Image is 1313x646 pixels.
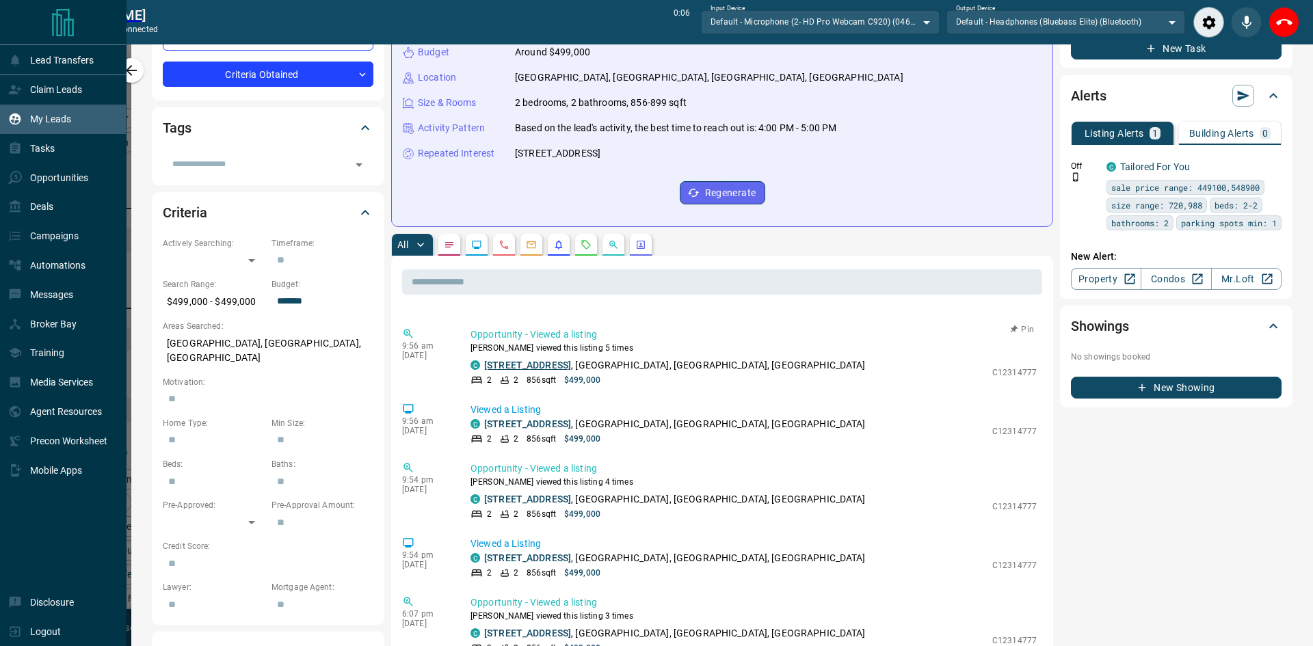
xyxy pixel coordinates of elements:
[527,433,556,445] p: 856 sqft
[992,559,1037,571] p: C12314777
[418,121,485,135] p: Activity Pattern
[271,237,373,250] p: Timeframe:
[163,499,265,511] p: Pre-Approved:
[680,181,765,204] button: Regenerate
[564,508,600,520] p: $499,000
[946,10,1185,33] div: Default - Headphones (Bluebass Elite) (Bluetooth)
[471,239,482,250] svg: Lead Browsing Activity
[163,202,207,224] h2: Criteria
[515,45,590,59] p: Around $499,000
[515,146,600,161] p: [STREET_ADDRESS]
[553,239,564,250] svg: Listing Alerts
[402,550,450,560] p: 9:54 pm
[418,45,449,59] p: Budget
[1085,129,1144,138] p: Listing Alerts
[1071,250,1282,264] p: New Alert:
[1071,268,1141,290] a: Property
[402,426,450,435] p: [DATE]
[470,327,1037,342] p: Opportunity - Viewed a listing
[1141,268,1211,290] a: Condos
[418,70,456,85] p: Location
[163,581,265,593] p: Lawyer:
[163,117,191,139] h2: Tags
[1071,315,1129,337] h2: Showings
[402,485,450,494] p: [DATE]
[271,581,373,593] p: Mortgage Agent:
[484,492,866,507] p: , [GEOGRAPHIC_DATA], [GEOGRAPHIC_DATA], [GEOGRAPHIC_DATA]
[514,567,518,579] p: 2
[163,320,373,332] p: Areas Searched:
[992,366,1037,379] p: C12314777
[499,239,509,250] svg: Calls
[515,96,687,110] p: 2 bedrooms, 2 bathrooms, 856-899 sqft
[564,374,600,386] p: $499,000
[484,418,571,429] a: [STREET_ADDRESS]
[470,610,1037,622] p: [PERSON_NAME] viewed this listing 3 times
[271,417,373,429] p: Min Size:
[1111,216,1169,230] span: bathrooms: 2
[1211,268,1282,290] a: Mr.Loft
[484,360,571,371] a: [STREET_ADDRESS]
[402,609,450,619] p: 6:07 pm
[1189,129,1254,138] p: Building Alerts
[163,62,373,87] div: Criteria Obtained
[1106,162,1116,172] div: condos.ca
[1181,216,1277,230] span: parking spots min: 1
[484,494,571,504] a: [STREET_ADDRESS]
[515,121,836,135] p: Based on the lead's activity, the best time to reach out is: 4:00 PM - 5:00 PM
[402,619,450,628] p: [DATE]
[1215,198,1258,212] span: beds: 2-2
[402,560,450,569] p: [DATE]
[163,540,373,552] p: Credit Score:
[418,146,494,161] p: Repeated Interest
[484,552,571,563] a: [STREET_ADDRESS]
[1231,7,1262,38] div: Mute
[470,628,480,638] div: condos.ca
[608,239,619,250] svg: Opportunities
[581,239,592,250] svg: Requests
[526,239,537,250] svg: Emails
[118,25,158,34] span: connected
[487,508,492,520] p: 2
[402,475,450,485] p: 9:54 pm
[1071,351,1282,363] p: No showings booked
[402,341,450,351] p: 9:56 am
[564,433,600,445] p: $499,000
[418,96,477,110] p: Size & Rooms
[484,358,866,373] p: , [GEOGRAPHIC_DATA], [GEOGRAPHIC_DATA], [GEOGRAPHIC_DATA]
[470,595,1037,610] p: Opportunity - Viewed a listing
[470,553,480,563] div: condos.ca
[402,416,450,426] p: 9:56 am
[1071,38,1282,59] button: New Task
[515,70,903,85] p: [GEOGRAPHIC_DATA], [GEOGRAPHIC_DATA], [GEOGRAPHIC_DATA], [GEOGRAPHIC_DATA]
[992,500,1037,513] p: C12314777
[484,551,866,565] p: , [GEOGRAPHIC_DATA], [GEOGRAPHIC_DATA], [GEOGRAPHIC_DATA]
[514,508,518,520] p: 2
[470,476,1037,488] p: [PERSON_NAME] viewed this listing 4 times
[470,537,1037,551] p: Viewed a Listing
[1071,172,1080,182] svg: Push Notification Only
[1071,85,1106,107] h2: Alerts
[514,374,518,386] p: 2
[527,567,556,579] p: 856 sqft
[564,567,600,579] p: $499,000
[444,239,455,250] svg: Notes
[484,628,571,638] a: [STREET_ADDRESS]
[163,458,265,470] p: Beds:
[487,567,492,579] p: 2
[470,461,1037,476] p: Opportunity - Viewed a listing
[1269,7,1299,38] div: End Call
[1193,7,1224,38] div: Audio Settings
[163,196,373,229] div: Criteria
[271,458,373,470] p: Baths:
[1152,129,1158,138] p: 1
[470,360,480,370] div: condos.ca
[701,10,940,33] div: Default - Microphone (2- HD Pro Webcam C920) (046d:082d)
[163,291,265,313] p: $499,000 - $499,000
[1071,79,1282,112] div: Alerts
[487,374,492,386] p: 2
[1120,161,1190,172] a: Tailored For You
[635,239,646,250] svg: Agent Actions
[1003,323,1042,336] button: Pin
[514,433,518,445] p: 2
